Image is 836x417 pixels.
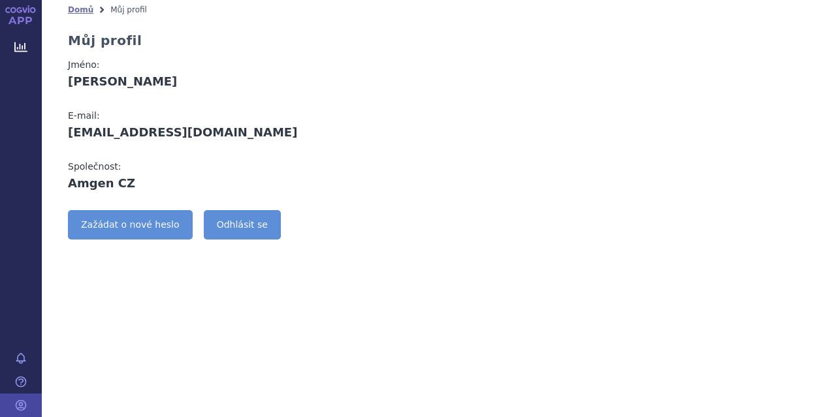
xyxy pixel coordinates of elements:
div: [EMAIL_ADDRESS][DOMAIN_NAME] [68,125,364,140]
div: Amgen CZ [68,176,364,191]
div: E-mail: [68,108,364,123]
a: Zažádat o nové heslo [68,210,193,239]
a: Domů [68,5,93,14]
h2: Můj profil [68,33,142,48]
a: Odhlásit se [204,210,281,239]
div: Společnost: [68,159,364,174]
div: Jméno: [68,57,364,72]
div: [PERSON_NAME] [68,74,364,89]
